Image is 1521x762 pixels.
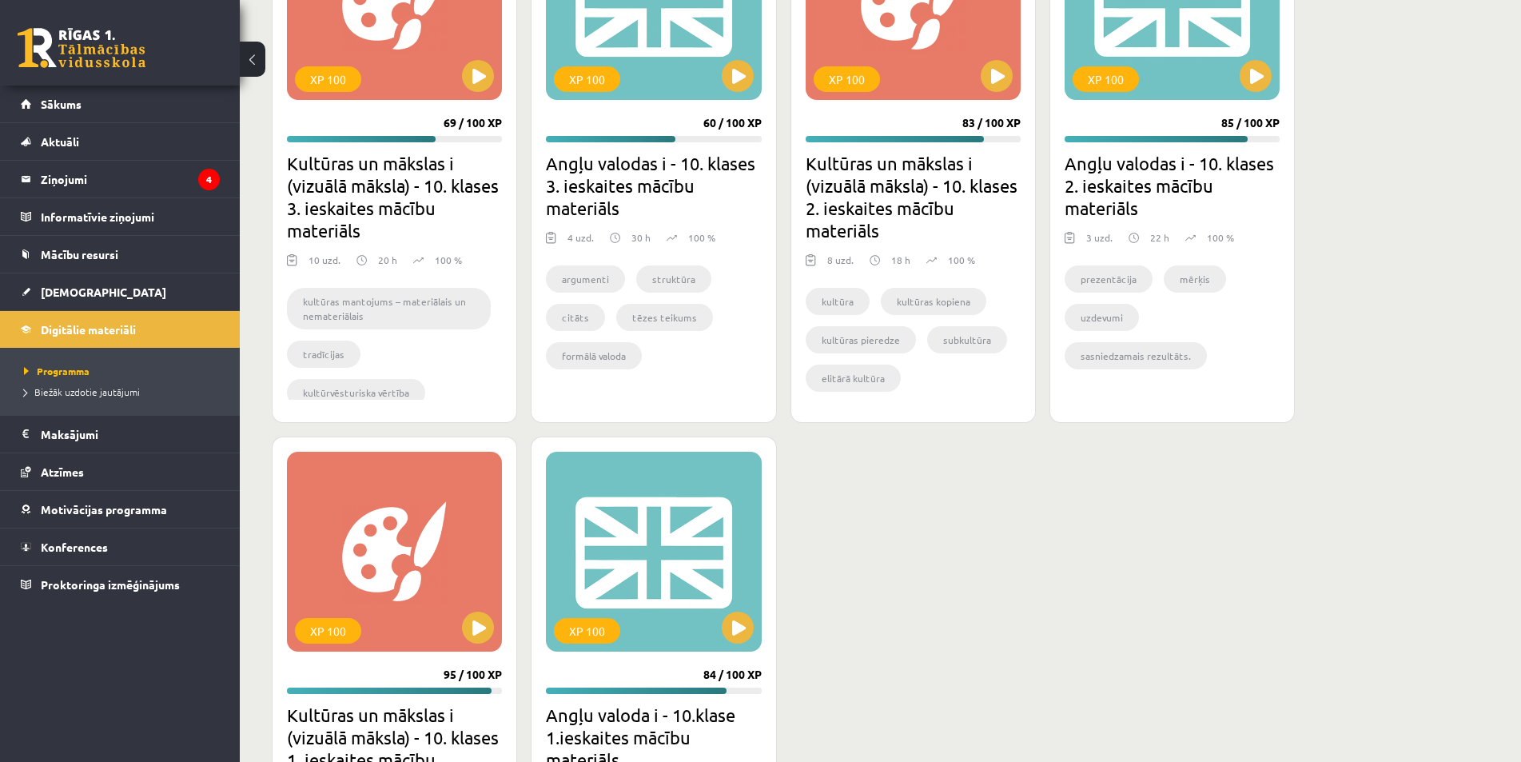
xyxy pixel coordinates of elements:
h2: Angļu valodas i - 10. klases 2. ieskaites mācību materiāls [1065,152,1280,219]
a: Mācību resursi [21,236,220,273]
a: Programma [24,364,224,378]
div: XP 100 [554,618,620,644]
li: sasniedzamais rezultāts. [1065,342,1207,369]
div: 10 uzd. [309,253,340,277]
a: Konferences [21,529,220,565]
li: subkultūra [927,326,1007,353]
li: tradīcijas [287,341,360,368]
span: Sākums [41,97,82,111]
li: uzdevumi [1065,304,1139,331]
p: 30 h [631,230,651,245]
li: kultūras mantojums – materiālais un nemateriālais [287,288,491,329]
span: Motivācijas programma [41,502,167,517]
div: XP 100 [295,66,361,92]
li: kultūras pieredze [806,326,916,353]
li: argumenti [546,265,625,293]
span: Programma [24,365,90,377]
span: Proktoringa izmēģinājums [41,577,180,592]
a: Aktuāli [21,123,220,160]
li: mērķis [1164,265,1226,293]
li: tēzes teikums [616,304,713,331]
div: XP 100 [295,618,361,644]
span: Aktuāli [41,134,79,149]
span: Atzīmes [41,465,84,479]
span: [DEMOGRAPHIC_DATA] [41,285,166,299]
a: Digitālie materiāli [21,311,220,348]
a: Rīgas 1. Tālmācības vidusskola [18,28,145,68]
p: 100 % [688,230,715,245]
a: [DEMOGRAPHIC_DATA] [21,273,220,310]
li: elitārā kultūra [806,365,901,392]
li: kultūra [806,288,870,315]
span: Biežāk uzdotie jautājumi [24,385,140,398]
p: 22 h [1150,230,1169,245]
div: XP 100 [554,66,620,92]
span: Digitālie materiāli [41,322,136,337]
legend: Maksājumi [41,416,220,453]
span: Konferences [41,540,108,554]
div: 3 uzd. [1086,230,1113,254]
h2: Kultūras un mākslas i (vizuālā māksla) - 10. klases 2. ieskaites mācību materiāls [806,152,1021,241]
li: struktūra [636,265,711,293]
a: Ziņojumi4 [21,161,220,197]
div: 8 uzd. [827,253,854,277]
div: XP 100 [814,66,880,92]
h2: Angļu valodas i - 10. klases 3. ieskaites mācību materiāls [546,152,761,219]
p: 20 h [378,253,397,267]
p: 100 % [1207,230,1234,245]
a: Biežāk uzdotie jautājumi [24,385,224,399]
p: 100 % [435,253,462,267]
li: kultūrvēsturiska vērtība [287,379,425,406]
li: kultūras kopiena [881,288,986,315]
a: Maksājumi [21,416,220,453]
li: citāts [546,304,605,331]
a: Informatīvie ziņojumi [21,198,220,235]
p: 18 h [891,253,910,267]
legend: Informatīvie ziņojumi [41,198,220,235]
i: 4 [198,169,220,190]
legend: Ziņojumi [41,161,220,197]
div: 4 uzd. [567,230,594,254]
a: Atzīmes [21,453,220,490]
li: prezentācija [1065,265,1153,293]
a: Sākums [21,86,220,122]
p: 100 % [948,253,975,267]
div: XP 100 [1073,66,1139,92]
li: formālā valoda [546,342,642,369]
span: Mācību resursi [41,247,118,261]
h2: Kultūras un mākslas i (vizuālā māksla) - 10. klases 3. ieskaites mācību materiāls [287,152,502,241]
a: Motivācijas programma [21,491,220,528]
a: Proktoringa izmēģinājums [21,566,220,603]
